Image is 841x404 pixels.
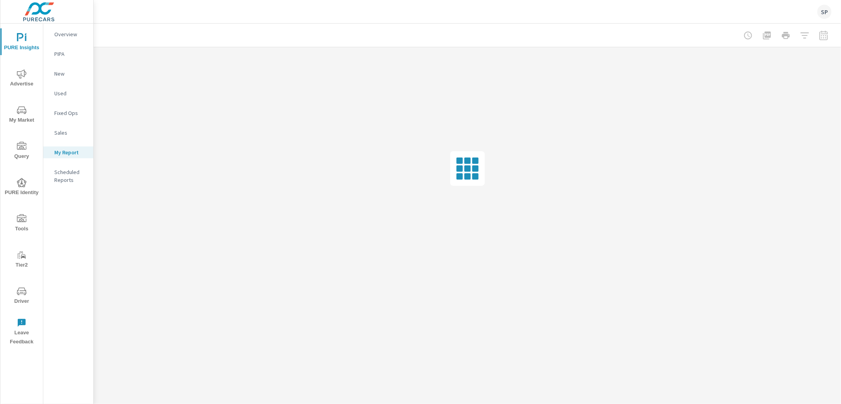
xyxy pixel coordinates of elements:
p: Scheduled Reports [54,168,87,184]
span: Tools [3,214,41,234]
span: PURE Identity [3,178,41,197]
div: SP [817,5,832,19]
div: My Report [43,146,93,158]
div: New [43,68,93,80]
span: My Market [3,106,41,125]
div: nav menu [0,24,43,350]
span: Query [3,142,41,161]
span: Leave Feedback [3,318,41,347]
div: Scheduled Reports [43,166,93,186]
span: Driver [3,287,41,306]
div: Used [43,87,93,99]
div: Fixed Ops [43,107,93,119]
p: Used [54,89,87,97]
p: Fixed Ops [54,109,87,117]
div: PIPA [43,48,93,60]
div: Sales [43,127,93,139]
p: My Report [54,148,87,156]
p: New [54,70,87,78]
p: Overview [54,30,87,38]
span: Tier2 [3,250,41,270]
p: PIPA [54,50,87,58]
span: Advertise [3,69,41,89]
div: Overview [43,28,93,40]
span: PURE Insights [3,33,41,52]
p: Sales [54,129,87,137]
